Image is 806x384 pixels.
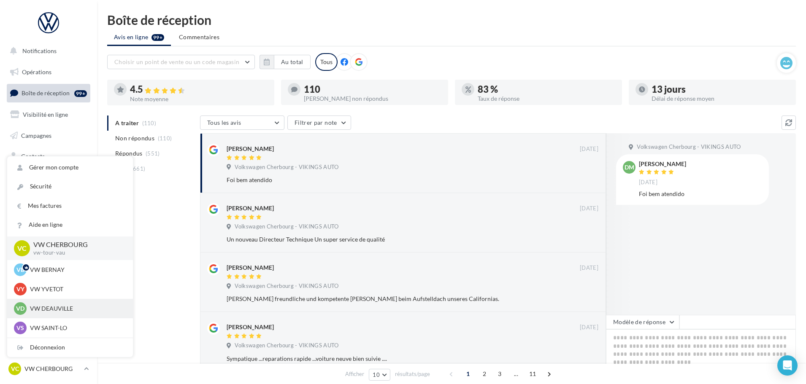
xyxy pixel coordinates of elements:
[274,55,311,69] button: Au total
[22,47,57,54] span: Notifications
[639,179,657,186] span: [DATE]
[7,158,133,177] a: Gérer mon compte
[130,85,268,94] div: 4.5
[5,210,92,235] a: PLV et print personnalisable
[107,13,796,26] div: Boîte de réception
[639,190,762,198] div: Foi bem atendido
[652,85,789,94] div: 13 jours
[478,367,491,381] span: 2
[11,365,19,373] span: VC
[30,285,123,293] p: VW YVETOT
[21,132,51,139] span: Campagnes
[115,149,143,158] span: Répondus
[23,111,68,118] span: Visibilité en ligne
[227,354,544,363] div: Sympatique ...reparations rapide ...voiture neuve bien suivie ....
[235,164,338,171] span: Volkswagen Cherbourg - VIKINGS AUTO
[21,153,45,160] span: Contacts
[478,85,615,94] div: 83 %
[22,89,70,97] span: Boîte de réception
[461,367,475,381] span: 1
[639,161,686,167] div: [PERSON_NAME]
[5,84,92,102] a: Boîte de réception99+
[5,239,92,263] a: Campagnes DataOnDemand
[5,42,89,60] button: Notifications
[158,135,172,142] span: (110)
[22,68,51,75] span: Opérations
[5,190,92,207] a: Calendrier
[509,367,523,381] span: ...
[7,215,133,234] a: Aide en ligne
[235,342,338,349] span: Volkswagen Cherbourg - VIKINGS AUTO
[580,145,598,153] span: [DATE]
[146,150,160,157] span: (551)
[526,367,540,381] span: 11
[580,264,598,272] span: [DATE]
[304,96,441,102] div: [PERSON_NAME] non répondus
[227,176,544,184] div: Foi bem atendido
[131,165,146,172] span: (661)
[7,338,133,357] div: Déconnexion
[625,163,634,172] span: DM
[260,55,311,69] button: Au total
[24,365,81,373] p: VW CHERBOURG
[107,55,255,69] button: Choisir un point de vente ou un code magasin
[493,367,506,381] span: 3
[777,355,798,376] div: Open Intercom Messenger
[606,315,679,329] button: Modèle de réponse
[33,249,119,257] p: vw-tour-vau
[17,243,27,253] span: VC
[7,177,133,196] a: Sécurité
[227,235,544,244] div: Un nouveau Directeur Technique Un super service de qualité
[30,304,123,313] p: VW DEAUVILLE
[227,295,544,303] div: [PERSON_NAME] freundliche und kompetente [PERSON_NAME] beim Aufstelldach unseres Californias.
[637,143,741,151] span: Volkswagen Cherbourg - VIKINGS AUTO
[304,85,441,94] div: 110
[395,370,430,378] span: résultats/page
[74,90,87,97] div: 99+
[227,204,274,212] div: [PERSON_NAME]
[7,361,90,377] a: VC VW CHERBOURG
[5,169,92,186] a: Médiathèque
[207,119,241,126] span: Tous les avis
[5,63,92,81] a: Opérations
[287,115,351,130] button: Filtrer par note
[580,324,598,331] span: [DATE]
[16,266,24,274] span: VB
[5,106,92,124] a: Visibilité en ligne
[652,96,789,102] div: Délai de réponse moyen
[580,205,598,212] span: [DATE]
[373,371,380,378] span: 10
[235,282,338,290] span: Volkswagen Cherbourg - VIKINGS AUTO
[16,285,24,293] span: VY
[478,96,615,102] div: Taux de réponse
[33,240,119,250] p: VW CHERBOURG
[30,266,123,274] p: VW BERNAY
[235,223,338,231] span: Volkswagen Cherbourg - VIKINGS AUTO
[16,324,24,332] span: VS
[369,369,390,381] button: 10
[115,134,154,142] span: Non répondus
[130,96,268,102] div: Note moyenne
[179,33,219,41] span: Commentaires
[200,115,284,130] button: Tous les avis
[227,145,274,153] div: [PERSON_NAME]
[315,53,338,71] div: Tous
[30,324,123,332] p: VW SAINT-LO
[227,323,274,331] div: [PERSON_NAME]
[16,304,24,313] span: VD
[5,148,92,165] a: Contacts
[5,127,92,145] a: Campagnes
[114,58,239,65] span: Choisir un point de vente ou un code magasin
[7,196,133,215] a: Mes factures
[227,263,274,272] div: [PERSON_NAME]
[345,370,364,378] span: Afficher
